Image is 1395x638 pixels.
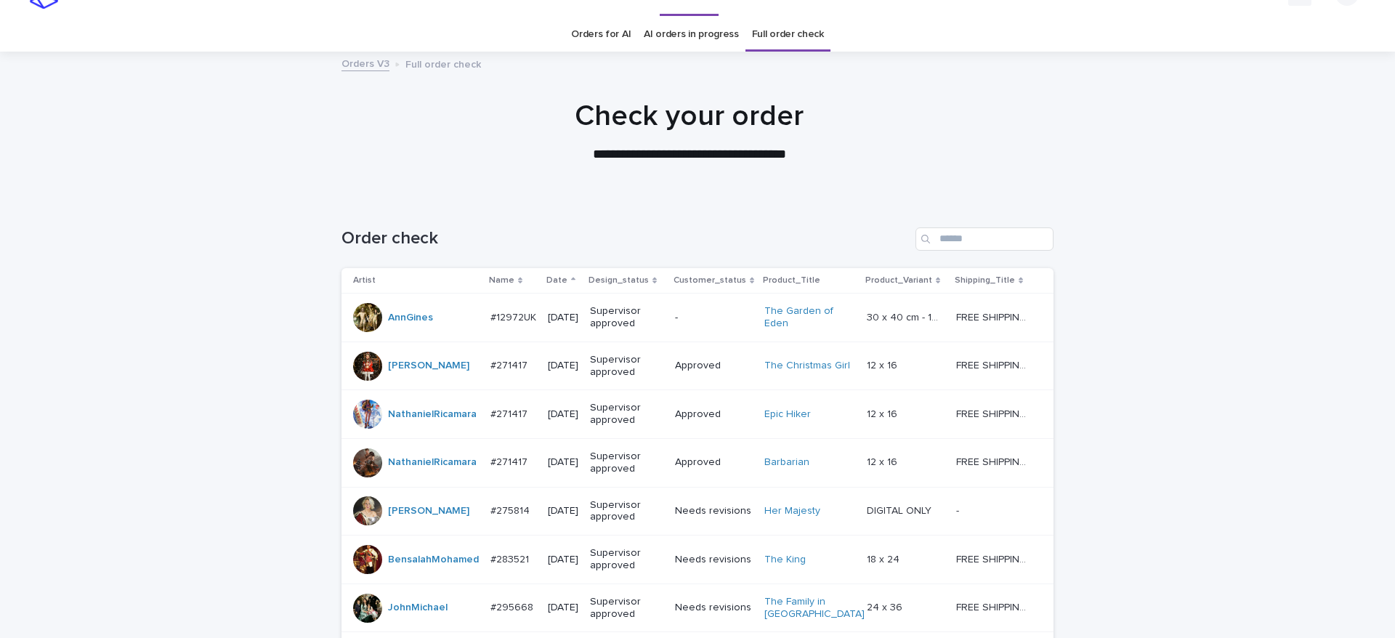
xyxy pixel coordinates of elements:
[675,602,753,614] p: Needs revisions
[490,502,533,517] p: #275814
[548,408,578,421] p: [DATE]
[764,456,809,469] a: Barbarian
[341,438,1054,487] tr: NathanielRicamara #271417#271417 [DATE]Supervisor approvedApprovedBarbarian 12 x 1612 x 16 FREE S...
[867,453,900,469] p: 12 x 16
[590,596,663,621] p: Supervisor approved
[956,405,1033,421] p: FREE SHIPPING - preview in 1-2 business days, after your approval delivery will take 5-10 busines...
[764,596,865,621] a: The Family in [GEOGRAPHIC_DATA]
[548,360,578,372] p: [DATE]
[490,357,530,372] p: #271417
[590,499,663,524] p: Supervisor approved
[867,502,934,517] p: DIGITAL ONLY
[490,309,539,324] p: #12972UK
[956,599,1033,614] p: FREE SHIPPING - preview in 1-2 business days, after your approval delivery will take 5-10 busines...
[590,305,663,330] p: Supervisor approved
[548,505,578,517] p: [DATE]
[674,272,746,288] p: Customer_status
[867,551,902,566] p: 18 x 24
[333,99,1046,134] h1: Check your order
[548,312,578,324] p: [DATE]
[388,505,469,517] a: [PERSON_NAME]
[388,456,477,469] a: NathanielRicamara
[388,360,469,372] a: [PERSON_NAME]
[341,54,389,71] a: Orders V3
[589,272,649,288] p: Design_status
[675,456,753,469] p: Approved
[548,554,578,566] p: [DATE]
[548,456,578,469] p: [DATE]
[490,599,536,614] p: #295668
[675,554,753,566] p: Needs revisions
[388,408,477,421] a: NathanielRicamara
[341,487,1054,536] tr: [PERSON_NAME] #275814#275814 [DATE]Supervisor approvedNeeds revisionsHer Majesty DIGITAL ONLYDIGI...
[353,272,376,288] p: Artist
[956,502,962,517] p: -
[341,584,1054,632] tr: JohnMichael #295668#295668 [DATE]Supervisor approvedNeeds revisionsThe Family in [GEOGRAPHIC_DATA...
[764,505,820,517] a: Her Majesty
[490,551,532,566] p: #283521
[490,405,530,421] p: #271417
[388,602,448,614] a: JohnMichael
[675,312,753,324] p: -
[764,305,855,330] a: The Garden of Eden
[341,390,1054,439] tr: NathanielRicamara #271417#271417 [DATE]Supervisor approvedApprovedEpic Hiker 12 x 1612 x 16 FREE ...
[764,360,850,372] a: The Christmas Girl
[675,408,753,421] p: Approved
[489,272,514,288] p: Name
[644,17,739,52] a: AI orders in progress
[763,272,820,288] p: Product_Title
[490,453,530,469] p: #271417
[764,554,806,566] a: The King
[752,17,824,52] a: Full order check
[764,408,811,421] a: Epic Hiker
[675,360,753,372] p: Approved
[341,536,1054,584] tr: BensalahMohamed #283521#283521 [DATE]Supervisor approvedNeeds revisionsThe King 18 x 2418 x 24 FR...
[546,272,567,288] p: Date
[867,309,947,324] p: 30 x 40 cm - 10% Upfront Payment
[675,505,753,517] p: Needs revisions
[388,554,479,566] a: BensalahMohamed
[867,357,900,372] p: 12 x 16
[865,272,932,288] p: Product_Variant
[867,405,900,421] p: 12 x 16
[590,547,663,572] p: Supervisor approved
[867,599,905,614] p: 24 x 36
[955,272,1015,288] p: Shipping_Title
[548,602,578,614] p: [DATE]
[405,55,481,71] p: Full order check
[590,402,663,427] p: Supervisor approved
[590,451,663,475] p: Supervisor approved
[590,354,663,379] p: Supervisor approved
[571,17,631,52] a: Orders for AI
[341,342,1054,390] tr: [PERSON_NAME] #271417#271417 [DATE]Supervisor approvedApprovedThe Christmas Girl 12 x 1612 x 16 F...
[341,294,1054,342] tr: AnnGines #12972UK#12972UK [DATE]Supervisor approved-The Garden of Eden 30 x 40 cm - 10% Upfront P...
[915,227,1054,251] input: Search
[956,309,1033,324] p: FREE SHIPPING- preview in 1-2 business days, after your approval delivery will take 5-10 business...
[341,228,910,249] h1: Order check
[956,453,1033,469] p: FREE SHIPPING - preview in 1-2 business days, after your approval delivery will take 5-10 busines...
[956,551,1033,566] p: FREE SHIPPING - preview in 1-2 business days, after your approval delivery will take 5-10 busines...
[388,312,433,324] a: AnnGines
[956,357,1033,372] p: FREE SHIPPING - preview in 1-2 business days, after your approval delivery will take 5-10 busines...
